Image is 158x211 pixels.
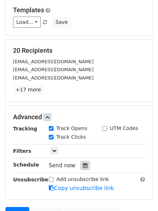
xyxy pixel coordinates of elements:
[122,176,158,211] iframe: Chat Widget
[52,17,71,28] button: Save
[13,126,37,132] strong: Tracking
[13,162,39,168] strong: Schedule
[13,75,94,81] small: [EMAIL_ADDRESS][DOMAIN_NAME]
[13,59,94,64] small: [EMAIL_ADDRESS][DOMAIN_NAME]
[13,113,145,121] h5: Advanced
[13,148,31,154] strong: Filters
[13,177,48,182] strong: Unsubscribe
[13,17,41,28] a: Load...
[13,47,145,55] h5: 20 Recipients
[49,162,76,169] span: Send now
[56,125,87,132] label: Track Opens
[56,176,109,183] label: Add unsubscribe link
[13,6,44,14] a: Templates
[13,67,94,72] small: [EMAIL_ADDRESS][DOMAIN_NAME]
[56,133,86,141] label: Track Clicks
[49,185,114,191] a: Copy unsubscribe link
[110,125,138,132] label: UTM Codes
[13,85,43,94] a: +17 more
